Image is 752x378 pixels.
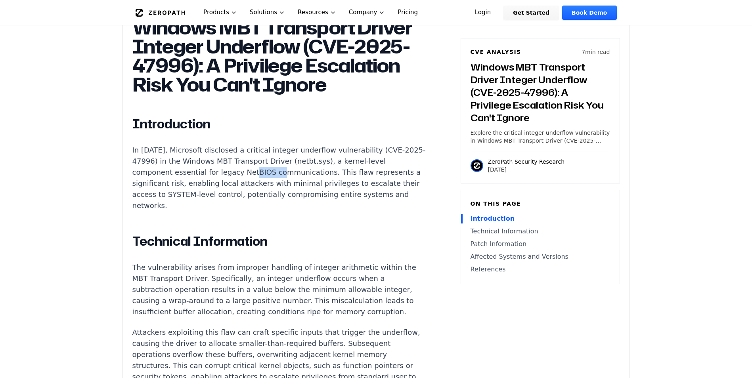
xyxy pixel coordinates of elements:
[488,158,565,166] p: ZeroPath Security Research
[465,6,501,20] a: Login
[471,252,610,262] a: Affected Systems and Versions
[471,61,610,124] h3: Windows MBT Transport Driver Integer Underflow (CVE-2025-47996): A Privilege Escalation Risk You ...
[471,159,483,172] img: ZeroPath Security Research
[503,6,559,20] a: Get Started
[582,48,610,56] p: 7 min read
[132,145,427,211] p: In [DATE], Microsoft disclosed a critical integer underflow vulnerability (CVE-2025-47996) in the...
[132,18,427,94] h1: Windows MBT Transport Driver Integer Underflow (CVE-2025-47996): A Privilege Escalation Risk You ...
[132,116,427,132] h2: Introduction
[471,265,610,274] a: References
[488,166,565,174] p: [DATE]
[471,200,610,208] h6: On this page
[471,214,610,223] a: Introduction
[471,239,610,249] a: Patch Information
[471,227,610,236] a: Technical Information
[562,6,616,20] a: Book Demo
[132,262,427,317] p: The vulnerability arises from improper handling of integer arithmetic within the MBT Transport Dr...
[471,129,610,145] p: Explore the critical integer underflow vulnerability in Windows MBT Transport Driver (CVE-2025-47...
[132,233,427,249] h2: Technical Information
[471,48,521,56] h6: CVE Analysis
